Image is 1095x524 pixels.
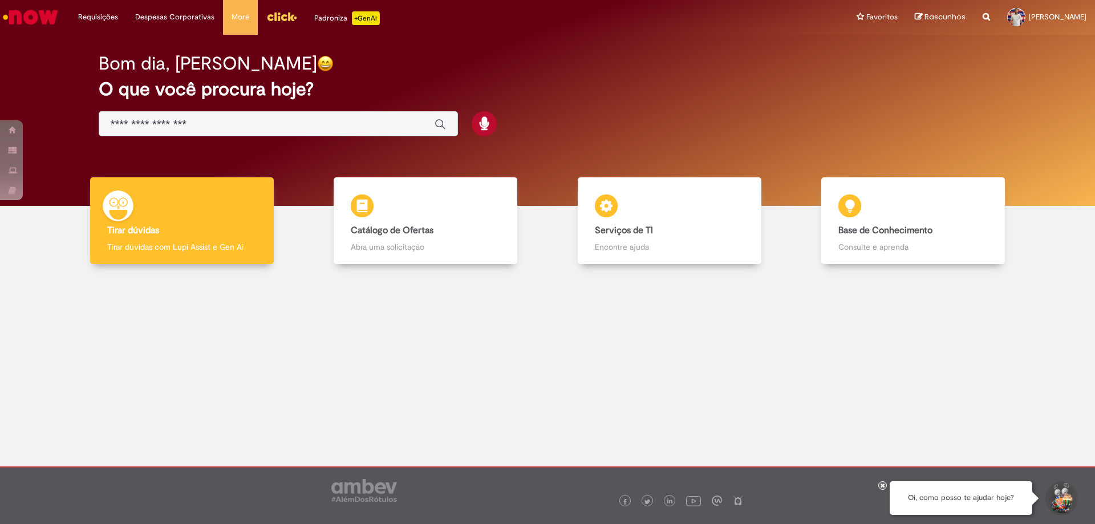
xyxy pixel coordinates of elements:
img: logo_footer_linkedin.png [667,498,673,505]
span: Requisições [78,11,118,23]
span: Favoritos [866,11,898,23]
b: Catálogo de Ofertas [351,225,433,236]
h2: Bom dia, [PERSON_NAME] [99,54,317,74]
a: Base de Conhecimento Consulte e aprenda [792,177,1036,265]
h2: O que você procura hoje? [99,79,997,99]
div: Oi, como posso te ajudar hoje? [890,481,1032,515]
b: Base de Conhecimento [838,225,932,236]
a: Rascunhos [915,12,966,23]
span: Despesas Corporativas [135,11,214,23]
img: ServiceNow [1,6,60,29]
span: More [232,11,249,23]
a: Serviços de TI Encontre ajuda [547,177,792,265]
button: Iniciar Conversa de Suporte [1044,481,1078,515]
p: Abra uma solicitação [351,241,500,253]
img: logo_footer_facebook.png [622,499,628,505]
div: Padroniza [314,11,380,25]
img: happy-face.png [317,55,334,72]
span: Rascunhos [924,11,966,22]
a: Tirar dúvidas Tirar dúvidas com Lupi Assist e Gen Ai [60,177,304,265]
b: Tirar dúvidas [107,225,159,236]
img: logo_footer_youtube.png [686,493,701,508]
img: logo_footer_ambev_rotulo_gray.png [331,479,397,502]
p: Encontre ajuda [595,241,744,253]
b: Serviços de TI [595,225,653,236]
img: logo_footer_naosei.png [733,495,743,506]
span: [PERSON_NAME] [1029,12,1086,22]
p: +GenAi [352,11,380,25]
img: logo_footer_twitter.png [644,499,650,505]
p: Tirar dúvidas com Lupi Assist e Gen Ai [107,241,257,253]
a: Catálogo de Ofertas Abra uma solicitação [304,177,548,265]
img: logo_footer_workplace.png [712,495,722,506]
p: Consulte e aprenda [838,241,988,253]
img: click_logo_yellow_360x200.png [266,8,297,25]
